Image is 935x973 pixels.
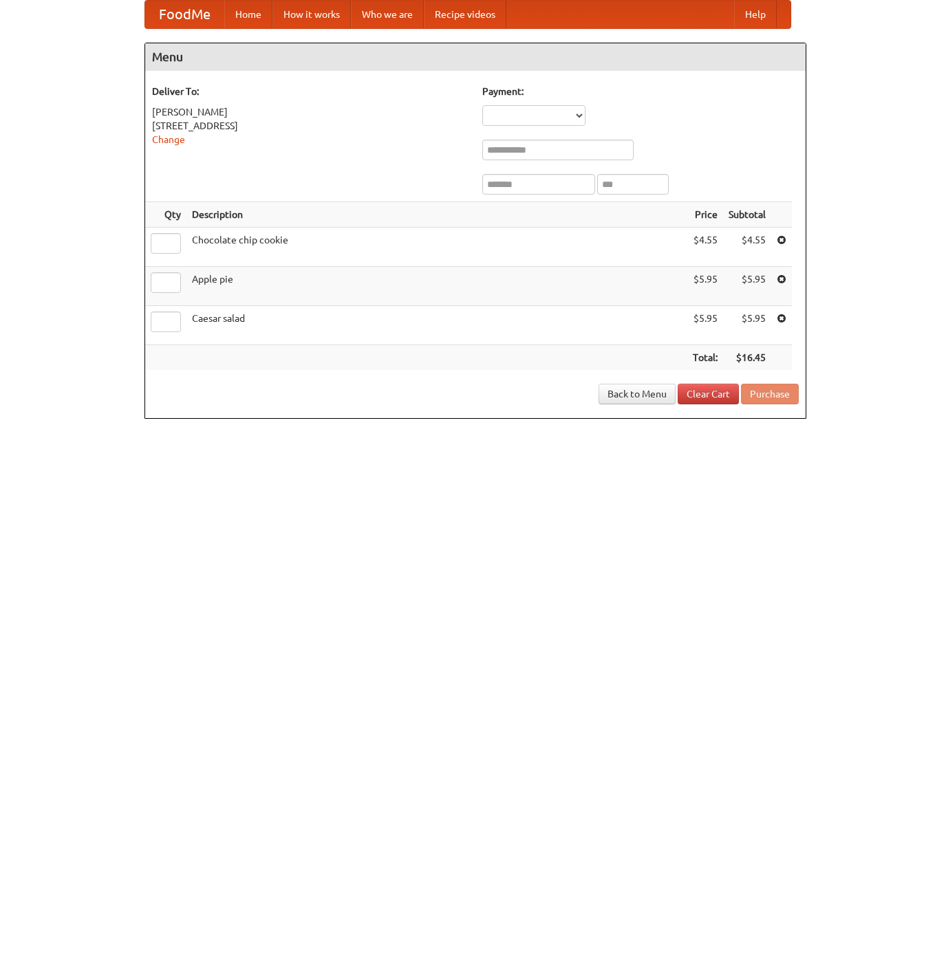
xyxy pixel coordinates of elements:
[272,1,351,28] a: How it works
[224,1,272,28] a: Home
[186,202,687,228] th: Description
[351,1,424,28] a: Who we are
[687,345,723,371] th: Total:
[482,85,799,98] h5: Payment:
[152,85,469,98] h5: Deliver To:
[734,1,777,28] a: Help
[186,306,687,345] td: Caesar salad
[741,384,799,404] button: Purchase
[723,267,771,306] td: $5.95
[186,267,687,306] td: Apple pie
[723,202,771,228] th: Subtotal
[723,228,771,267] td: $4.55
[723,306,771,345] td: $5.95
[424,1,506,28] a: Recipe videos
[145,1,224,28] a: FoodMe
[152,134,185,145] a: Change
[152,105,469,119] div: [PERSON_NAME]
[186,228,687,267] td: Chocolate chip cookie
[687,306,723,345] td: $5.95
[687,267,723,306] td: $5.95
[145,202,186,228] th: Qty
[678,384,739,404] a: Clear Cart
[723,345,771,371] th: $16.45
[687,228,723,267] td: $4.55
[687,202,723,228] th: Price
[152,119,469,133] div: [STREET_ADDRESS]
[145,43,806,71] h4: Menu
[599,384,676,404] a: Back to Menu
